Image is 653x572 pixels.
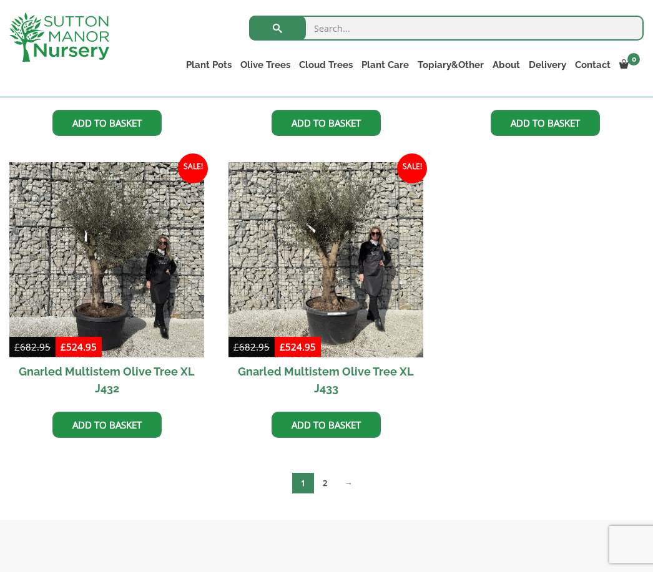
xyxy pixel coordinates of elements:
[336,473,361,493] a: →
[61,341,66,353] span: £
[627,53,640,65] span: 0
[491,110,600,136] a: Add to basket: “Gnarled Multistem Olive Tree XL J377”
[524,56,571,74] a: Delivery
[14,341,20,353] span: £
[228,162,423,402] a: Sale! Gnarled Multistem Olive Tree XL J433
[9,12,109,62] img: logo
[272,412,381,438] a: Add to basket: “Gnarled Multistem Olive Tree XL J433”
[9,357,204,402] h2: Gnarled Multistem Olive Tree XL J432
[357,56,413,74] a: Plant Care
[615,56,644,74] a: 0
[182,56,236,74] a: Plant Pots
[52,412,162,438] a: Add to basket: “Gnarled Multistem Olive Tree XL J432”
[280,341,285,353] span: £
[9,472,644,498] nav: Product Pagination
[249,16,644,41] input: Search...
[228,162,423,357] img: Gnarled Multistem Olive Tree XL J433
[9,162,204,402] a: Sale! Gnarled Multistem Olive Tree XL J432
[236,56,295,74] a: Olive Trees
[280,341,316,353] bdi: 524.95
[314,473,336,493] a: Page 2
[292,473,314,493] span: Page 1
[295,56,357,74] a: Cloud Trees
[61,341,97,353] bdi: 524.95
[233,341,239,353] span: £
[228,357,423,402] h2: Gnarled Multistem Olive Tree XL J433
[413,56,488,74] a: Topiary&Other
[571,56,615,74] a: Contact
[233,341,270,353] bdi: 682.95
[397,153,427,183] span: Sale!
[272,110,381,136] a: Add to basket: “Gnarled Multistem Olive Tree XL J381”
[488,56,524,74] a: About
[14,341,51,353] bdi: 682.95
[52,110,162,136] a: Add to basket: “Gnarled Multistem Olive Tree XL J343”
[9,162,204,357] img: Gnarled Multistem Olive Tree XL J432
[178,153,208,183] span: Sale!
